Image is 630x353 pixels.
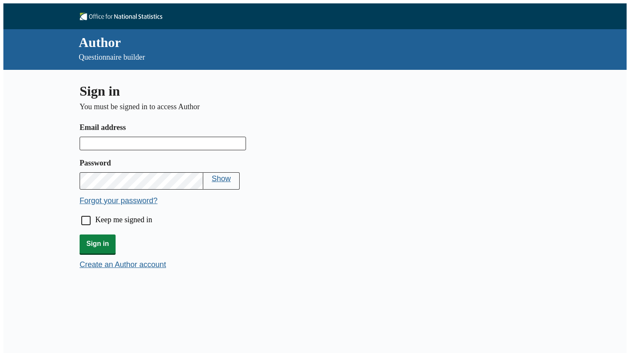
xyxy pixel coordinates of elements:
button: Sign in [80,234,116,254]
label: Keep me signed in [95,215,152,224]
label: Email address [80,121,391,134]
p: Questionnaire builder [79,52,426,63]
h1: Sign in [80,83,391,99]
label: Password [80,157,391,169]
button: Create an Author account [80,260,166,269]
p: You must be signed in to access Author [80,102,391,111]
button: Forgot your password? [80,196,157,205]
button: Show [212,174,231,183]
div: Author [79,33,426,52]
